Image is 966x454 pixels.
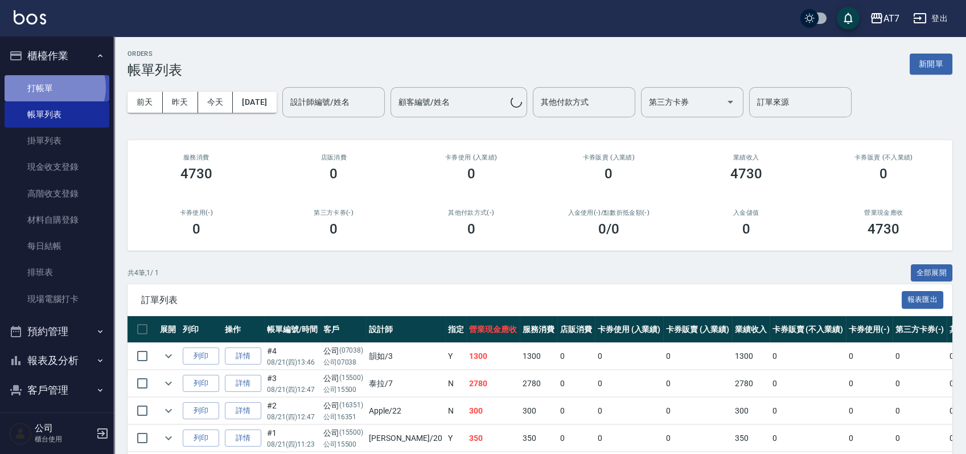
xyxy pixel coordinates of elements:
p: (16351) [339,400,364,412]
p: (15500) [339,427,364,439]
button: 報表及分析 [5,346,109,375]
h2: 營業現金應收 [829,209,939,216]
h3: 0 [605,166,613,182]
td: 350 [466,425,520,452]
td: 0 [893,425,947,452]
button: 新開單 [910,54,952,75]
h2: 卡券使用(-) [141,209,252,216]
p: 08/21 (四) 11:23 [267,439,318,449]
th: 操作 [222,316,264,343]
h2: 卡券使用 (入業績) [416,154,527,161]
th: 客戶 [320,316,367,343]
td: 0 [595,343,664,370]
th: 列印 [180,316,222,343]
td: N [445,398,467,424]
a: 詳情 [225,402,261,420]
div: 公司 [323,373,364,385]
td: 泰拉 /7 [366,370,445,397]
h2: 卡券販賣 (不入業績) [829,154,939,161]
td: 韻如 /3 [366,343,445,370]
a: 詳情 [225,430,261,447]
td: 0 [557,398,595,424]
th: 帳單編號/時間 [264,316,320,343]
td: 0 [595,370,664,397]
button: 列印 [183,347,219,365]
th: 指定 [445,316,467,343]
p: 公司16351 [323,412,364,422]
td: 0 [846,425,893,452]
td: 0 [846,398,893,424]
a: 詳情 [225,375,261,392]
td: 0 [557,425,595,452]
td: Y [445,425,467,452]
button: 列印 [183,430,219,447]
h3: 帳單列表 [128,62,182,78]
td: 300 [732,398,770,424]
button: 全部展開 [911,264,953,282]
td: 1300 [466,343,520,370]
div: AT7 [883,11,899,26]
p: 公司15500 [323,439,364,449]
a: 現場電腦打卡 [5,286,109,312]
td: N [445,370,467,397]
div: 公司 [323,427,364,439]
img: Logo [14,10,46,24]
td: #4 [264,343,320,370]
td: 0 [663,370,732,397]
p: 08/21 (四) 12:47 [267,385,318,395]
button: 員工及薪資 [5,404,109,434]
p: 08/21 (四) 12:47 [267,412,318,422]
td: 0 [893,343,947,370]
th: 營業現金應收 [466,316,520,343]
td: 0 [846,343,893,370]
h3: 0 /0 [598,221,619,237]
h3: 4730 [180,166,212,182]
h2: 卡券販賣 (入業績) [554,154,664,161]
h3: 0 [330,166,338,182]
td: 0 [770,370,846,397]
button: 櫃檯作業 [5,41,109,71]
button: 列印 [183,402,219,420]
td: 2780 [520,370,557,397]
a: 材料自購登錄 [5,207,109,233]
h3: 0 [467,221,475,237]
button: 昨天 [163,92,198,113]
th: 卡券販賣 (不入業績) [770,316,846,343]
a: 高階收支登錄 [5,181,109,207]
p: 公司07038 [323,357,364,367]
button: expand row [160,430,177,447]
h2: 第三方卡券(-) [279,209,389,216]
a: 現金收支登錄 [5,154,109,180]
button: [DATE] [233,92,276,113]
button: 列印 [183,375,219,392]
button: expand row [160,347,177,365]
td: 2780 [732,370,770,397]
h2: 店販消費 [279,154,389,161]
img: Person [9,422,32,445]
td: 0 [595,398,664,424]
h3: 0 [192,221,200,237]
h3: 0 [879,166,887,182]
p: 08/21 (四) 13:46 [267,357,318,367]
a: 每日結帳 [5,233,109,259]
td: 0 [893,370,947,397]
div: 公司 [323,400,364,412]
a: 帳單列表 [5,101,109,128]
button: 客戶管理 [5,375,109,405]
h5: 公司 [35,423,93,434]
h3: 服務消費 [141,154,252,161]
td: 300 [520,398,557,424]
a: 新開單 [910,58,952,69]
button: expand row [160,402,177,419]
td: #1 [264,425,320,452]
button: 前天 [128,92,163,113]
h2: 其他付款方式(-) [416,209,527,216]
h3: 0 [467,166,475,182]
td: 0 [557,370,595,397]
td: 0 [557,343,595,370]
td: 2780 [466,370,520,397]
td: Apple /22 [366,398,445,424]
p: 櫃台使用 [35,434,93,444]
td: #3 [264,370,320,397]
h3: 4730 [730,166,762,182]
